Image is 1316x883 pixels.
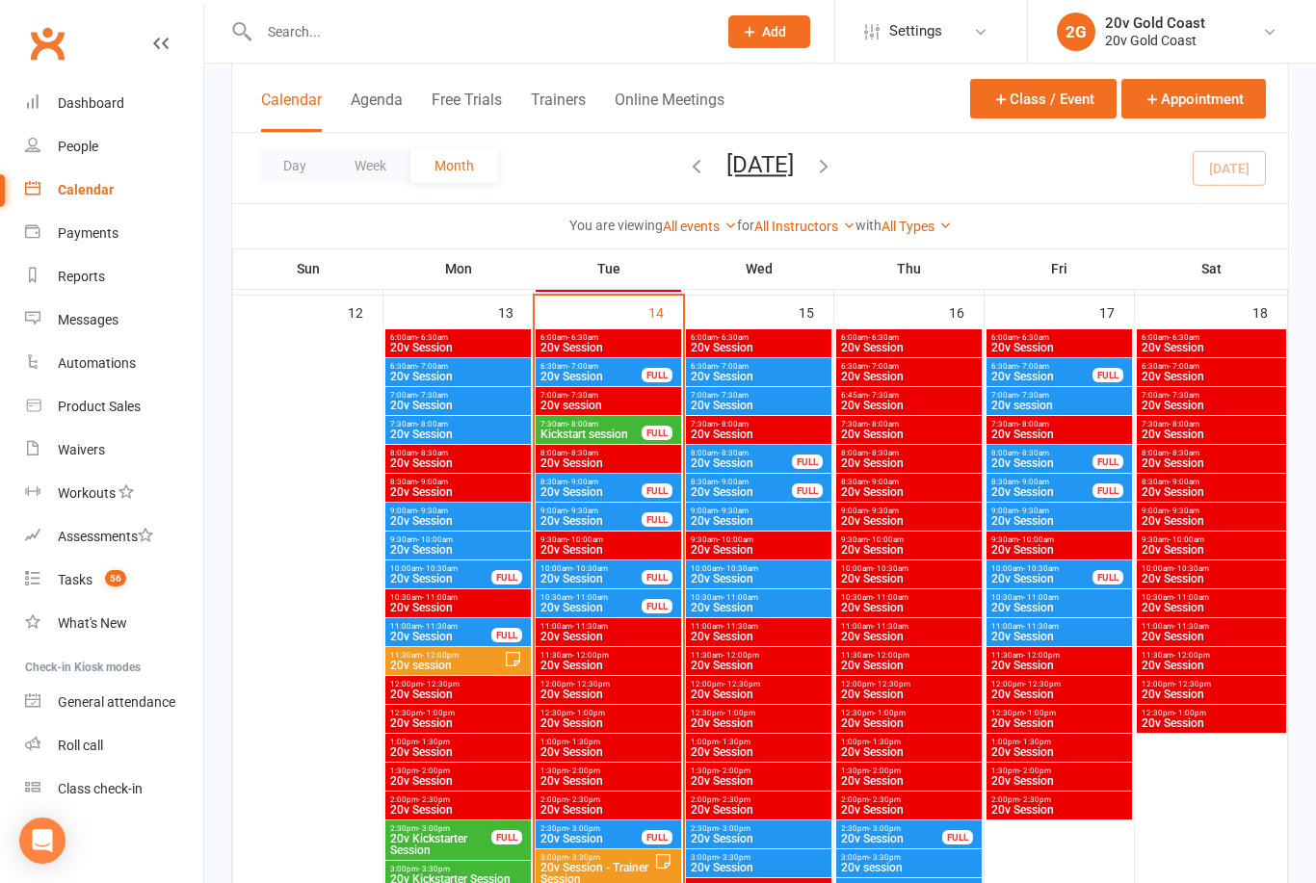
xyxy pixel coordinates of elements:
[728,15,810,48] button: Add
[1169,449,1199,457] span: - 8:30am
[990,429,1128,440] span: 20v Session
[690,362,828,371] span: 6:30am
[23,19,71,67] a: Clubworx
[1141,573,1282,584] span: 20v Session
[58,139,98,154] div: People
[572,593,608,602] span: - 11:00am
[1141,420,1282,429] span: 7:30am
[389,622,492,631] span: 11:00am
[840,622,978,631] span: 11:00am
[792,454,823,469] div: FULL
[690,342,828,353] span: 20v Session
[1092,483,1123,498] div: FULL
[840,593,978,602] span: 10:30am
[840,333,978,342] span: 6:00am
[1057,13,1095,51] div: 2G
[422,622,458,631] span: - 11:30am
[690,602,828,613] span: 20v Session
[840,362,978,371] span: 6:30am
[389,362,527,371] span: 6:30am
[642,512,672,527] div: FULL
[389,564,492,573] span: 10:00am
[330,148,410,183] button: Week
[690,420,828,429] span: 7:30am
[873,593,908,602] span: - 11:00am
[690,478,793,486] span: 8:30am
[417,478,448,486] span: - 9:00am
[1105,32,1205,49] div: 20v Gold Coast
[1099,296,1134,327] div: 17
[105,570,126,586] span: 56
[868,391,899,400] span: - 7:30am
[1141,478,1282,486] span: 8:30am
[567,535,603,544] span: - 10:00am
[990,478,1093,486] span: 8:30am
[261,91,322,132] button: Calendar
[540,486,643,498] span: 20v Session
[389,651,504,660] span: 11:30am
[642,368,672,382] div: FULL
[1141,631,1282,642] span: 20v Session
[25,681,203,724] a: General attendance kiosk mode
[389,457,527,469] span: 20v Session
[723,564,758,573] span: - 10:30am
[889,10,942,53] span: Settings
[389,631,492,642] span: 20v Session
[990,573,1093,584] span: 20v Session
[855,218,882,233] strong: with
[58,269,105,284] div: Reports
[1092,570,1123,584] div: FULL
[58,738,103,753] div: Roll call
[540,602,643,613] span: 20v Session
[615,91,724,132] button: Online Meetings
[389,342,527,353] span: 20v Session
[1169,506,1199,515] span: - 9:30am
[1169,420,1199,429] span: - 8:00am
[569,218,663,233] strong: You are viewing
[990,362,1093,371] span: 6:30am
[690,391,828,400] span: 7:00am
[985,248,1135,289] th: Fri
[990,420,1128,429] span: 7:30am
[389,429,527,440] span: 20v Session
[389,371,527,382] span: 20v Session
[567,420,598,429] span: - 8:00am
[1169,391,1199,400] span: - 7:30am
[259,148,330,183] button: Day
[1141,429,1282,440] span: 20v Session
[1092,454,1123,469] div: FULL
[567,362,598,371] span: - 7:00am
[690,515,828,527] span: 20v Session
[389,449,527,457] span: 8:00am
[25,767,203,811] a: Class kiosk mode
[882,219,952,234] a: All Types
[540,651,677,660] span: 11:30am
[642,483,672,498] div: FULL
[422,564,458,573] span: - 10:30am
[417,506,448,515] span: - 9:30am
[540,660,677,671] span: 20v Session
[540,362,643,371] span: 6:30am
[389,544,527,556] span: 20v Session
[1141,602,1282,613] span: 20v Session
[540,420,643,429] span: 7:30am
[417,333,448,342] span: - 6:30am
[990,449,1093,457] span: 8:00am
[389,573,492,584] span: 20v Session
[834,248,985,289] th: Thu
[58,572,92,587] div: Tasks
[1018,449,1049,457] span: - 8:30am
[718,362,749,371] span: - 7:00am
[58,615,127,631] div: What's New
[690,535,828,544] span: 9:30am
[1141,544,1282,556] span: 20v Session
[840,515,978,527] span: 20v Session
[990,400,1128,411] span: 20v session
[1141,449,1282,457] span: 8:00am
[25,212,203,255] a: Payments
[990,515,1128,527] span: 20v Session
[990,486,1093,498] span: 20v Session
[642,570,672,584] div: FULL
[1141,535,1282,544] span: 9:30am
[58,355,136,371] div: Automations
